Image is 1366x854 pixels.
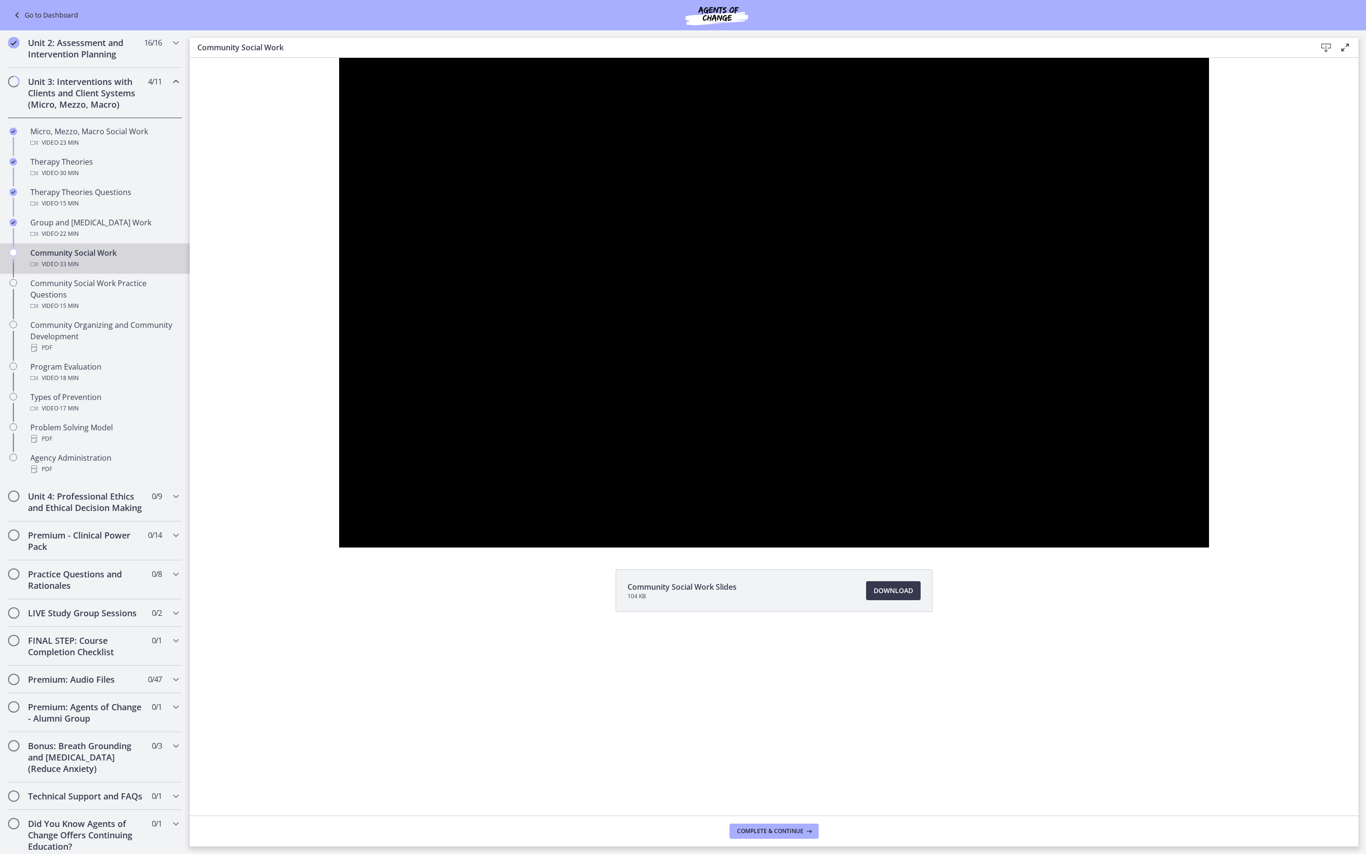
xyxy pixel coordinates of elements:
[30,217,178,240] div: Group and [MEDICAL_DATA] Work
[148,674,162,685] span: 0 / 47
[152,740,162,752] span: 0 / 3
[152,701,162,713] span: 0 / 1
[30,137,178,149] div: Video
[152,818,162,829] span: 0 / 1
[30,126,178,149] div: Micro, Mezzo, Macro Social Work
[152,607,162,619] span: 0 / 2
[30,372,178,384] div: Video
[152,568,162,580] span: 0 / 8
[628,581,737,593] span: Community Social Work Slides
[28,568,144,591] h2: Practice Questions and Rationales
[30,198,178,209] div: Video
[30,247,178,270] div: Community Social Work
[28,37,144,60] h2: Unit 2: Assessment and Intervention Planning
[30,156,178,179] div: Therapy Theories
[30,452,178,475] div: Agency Administration
[58,403,79,414] span: · 17 min
[58,259,79,270] span: · 33 min
[58,167,79,179] span: · 30 min
[58,372,79,384] span: · 18 min
[58,300,79,312] span: · 15 min
[152,635,162,646] span: 0 / 1
[866,581,921,600] a: Download
[197,42,1301,53] h3: Community Social Work
[148,529,162,541] span: 0 / 14
[28,818,144,852] h2: Did You Know Agents of Change Offers Continuing Education?
[58,228,79,240] span: · 22 min
[58,137,79,149] span: · 23 min
[660,4,774,27] img: Agents of Change
[30,278,178,312] div: Community Social Work Practice Questions
[30,186,178,209] div: Therapy Theories Questions
[152,790,162,802] span: 0 / 1
[190,58,1358,548] iframe: Video Lesson
[11,9,78,21] a: Go to Dashboard
[28,635,144,658] h2: FINAL STEP: Course Completion Checklist
[30,403,178,414] div: Video
[152,491,162,502] span: 0 / 9
[144,37,162,48] span: 16 / 16
[9,219,17,226] i: Completed
[30,422,178,445] div: Problem Solving Model
[28,790,144,802] h2: Technical Support and FAQs
[30,228,178,240] div: Video
[30,259,178,270] div: Video
[30,391,178,414] div: Types of Prevention
[8,37,19,48] i: Completed
[28,701,144,724] h2: Premium: Agents of Change - Alumni Group
[28,529,144,552] h2: Premium - Clinical Power Pack
[628,593,737,600] span: 104 KB
[9,158,17,166] i: Completed
[9,188,17,196] i: Completed
[148,76,162,87] span: 4 / 11
[9,128,17,135] i: Completed
[28,491,144,513] h2: Unit 4: Professional Ethics and Ethical Decision Making
[30,464,178,475] div: PDF
[28,607,144,619] h2: LIVE Study Group Sessions
[30,361,178,384] div: Program Evaluation
[874,585,913,596] span: Download
[30,167,178,179] div: Video
[30,342,178,353] div: PDF
[30,433,178,445] div: PDF
[28,740,144,774] h2: Bonus: Breath Grounding and [MEDICAL_DATA] (Reduce Anxiety)
[30,300,178,312] div: Video
[28,674,144,685] h2: Premium: Audio Files
[729,824,819,839] button: Complete & continue
[30,319,178,353] div: Community Organizing and Community Development
[28,76,144,110] h2: Unit 3: Interventions with Clients and Client Systems (Micro, Mezzo, Macro)
[58,198,79,209] span: · 15 min
[737,827,803,835] span: Complete & continue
